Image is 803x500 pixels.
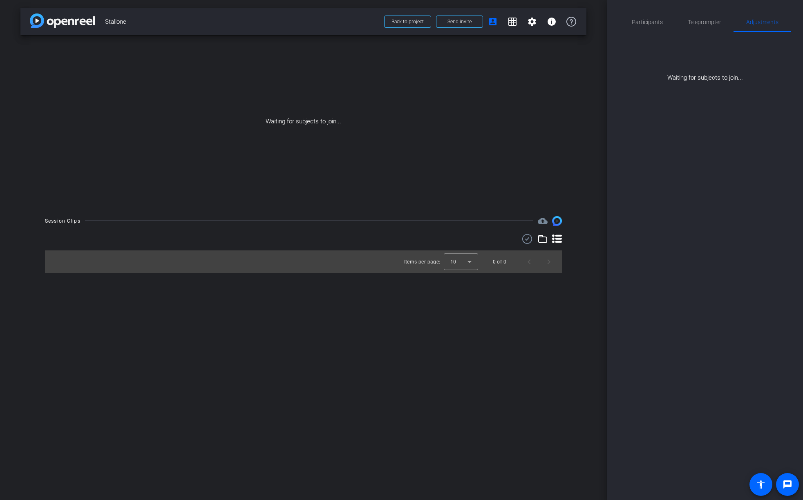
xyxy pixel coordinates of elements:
[519,252,539,272] button: Previous page
[30,13,95,28] img: app-logo
[756,480,766,489] mat-icon: accessibility
[488,17,498,27] mat-icon: account_box
[404,258,441,266] div: Items per page:
[508,17,517,27] mat-icon: grid_on
[527,17,537,27] mat-icon: settings
[20,35,586,208] div: Waiting for subjects to join...
[688,19,721,25] span: Teleprompter
[539,252,559,272] button: Next page
[45,217,81,225] div: Session Clips
[391,19,424,25] span: Back to project
[746,19,778,25] span: Adjustments
[619,32,791,83] div: Waiting for subjects to join...
[105,13,379,30] span: Stallone
[493,258,506,266] div: 0 of 0
[436,16,483,28] button: Send invite
[552,216,562,226] img: Session clips
[447,18,472,25] span: Send invite
[547,17,557,27] mat-icon: info
[538,216,548,226] span: Destinations for your clips
[538,216,548,226] mat-icon: cloud_upload
[783,480,792,489] mat-icon: message
[632,19,663,25] span: Participants
[384,16,431,28] button: Back to project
